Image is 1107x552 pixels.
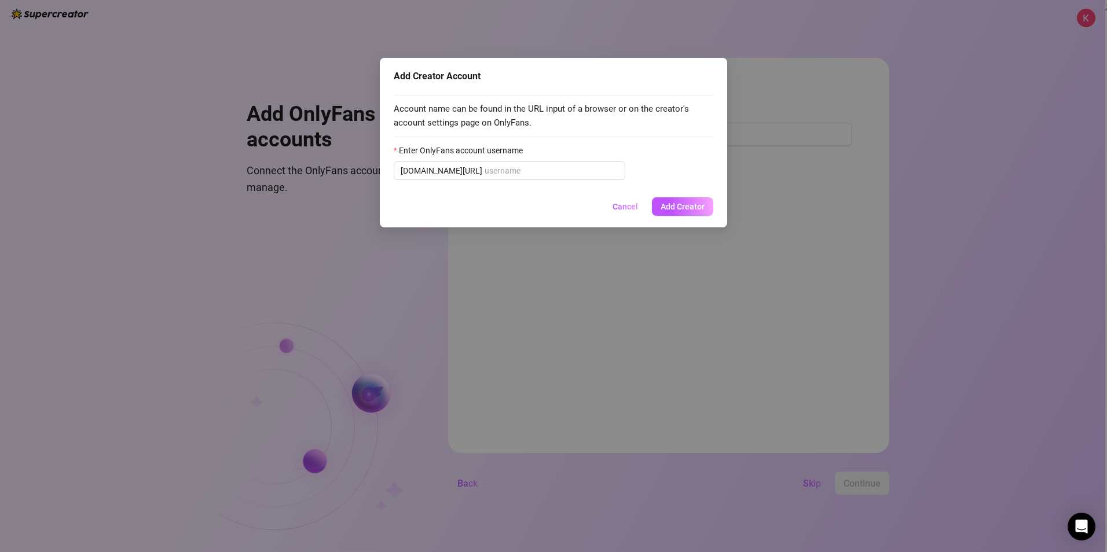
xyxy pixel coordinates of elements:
span: Account name can be found in the URL input of a browser or on the creator's account settings page... [394,102,713,130]
span: Cancel [613,202,638,211]
div: Add Creator Account [394,69,713,83]
button: Add Creator [652,197,713,216]
button: Cancel [603,197,647,216]
span: [DOMAIN_NAME][URL] [401,164,482,177]
div: Open Intercom Messenger [1068,513,1095,540]
input: Enter OnlyFans account username [485,164,618,177]
span: Add Creator [661,202,705,211]
label: Enter OnlyFans account username [394,144,530,157]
